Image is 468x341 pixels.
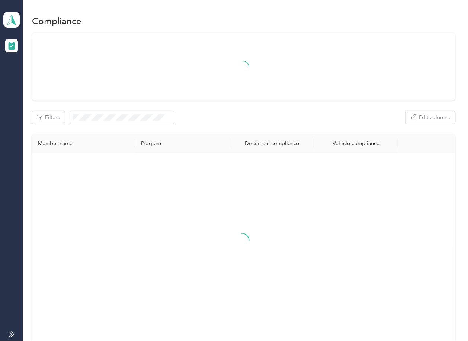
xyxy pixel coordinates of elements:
th: Program [135,134,230,153]
h1: Compliance [32,17,81,25]
button: Edit columns [406,111,455,124]
iframe: Everlance-gr Chat Button Frame [426,299,468,341]
th: Member name [32,134,135,153]
div: Document compliance [236,140,308,147]
button: Filters [32,111,65,124]
div: Vehicle compliance [320,140,392,147]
